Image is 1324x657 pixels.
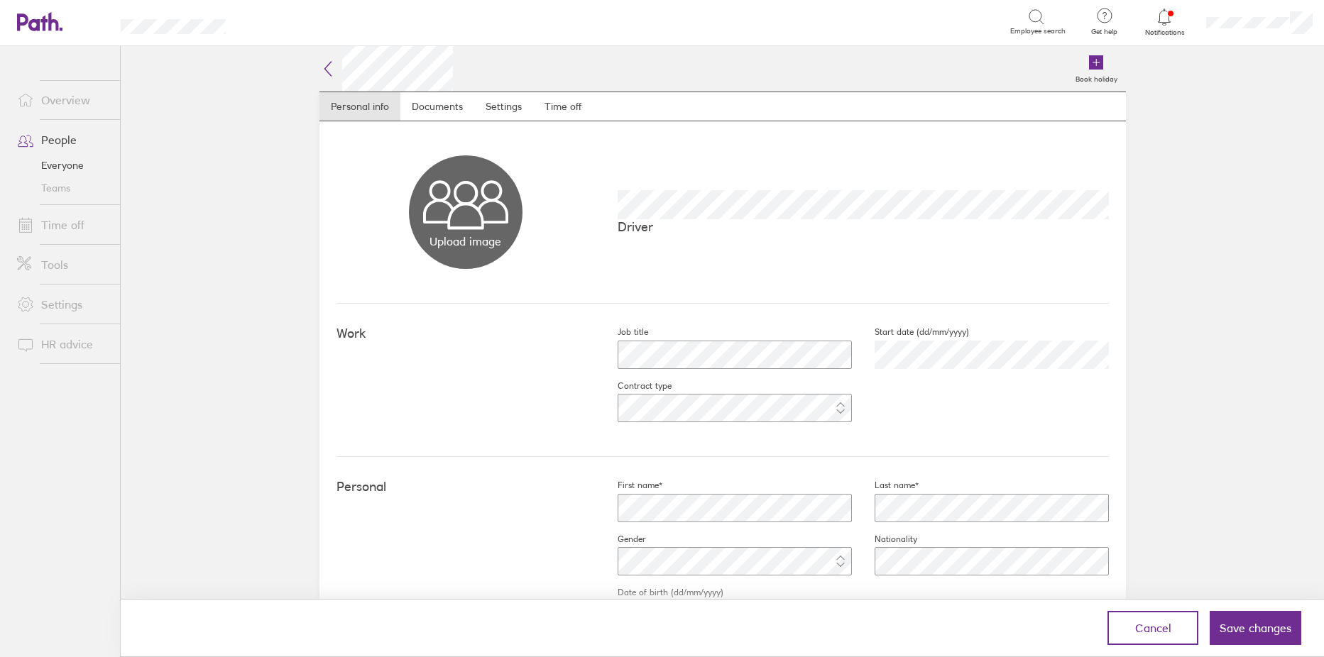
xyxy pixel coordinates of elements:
a: Book holiday [1067,46,1126,92]
label: Book holiday [1067,71,1126,84]
label: Start date (dd/mm/yyyy) [852,326,969,338]
span: Save changes [1220,622,1291,634]
p: Driver [618,219,1109,234]
a: Time off [533,92,593,121]
a: Notifications [1142,7,1188,37]
a: HR advice [6,330,120,358]
a: Teams [6,177,120,199]
a: Tools [6,250,120,279]
a: Settings [6,290,120,319]
span: Employee search [1010,27,1066,35]
label: First name* [595,480,662,491]
a: Everyone [6,154,120,177]
a: People [6,126,120,154]
h4: Personal [337,480,595,495]
label: Date of birth (dd/mm/yyyy) [595,587,723,598]
button: Save changes [1210,611,1301,645]
span: Notifications [1142,28,1188,37]
a: Time off [6,211,120,239]
label: Nationality [852,534,917,545]
span: Cancel [1135,622,1171,634]
span: Get help [1081,28,1127,36]
a: Personal info [319,92,400,121]
label: Last name* [852,480,919,491]
label: Job title [595,326,648,338]
label: Contract type [595,380,672,392]
h4: Work [337,326,595,341]
label: Gender [595,534,646,545]
button: Cancel [1107,611,1198,645]
div: Search [264,15,300,28]
a: Documents [400,92,474,121]
a: Overview [6,86,120,114]
a: Settings [474,92,533,121]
